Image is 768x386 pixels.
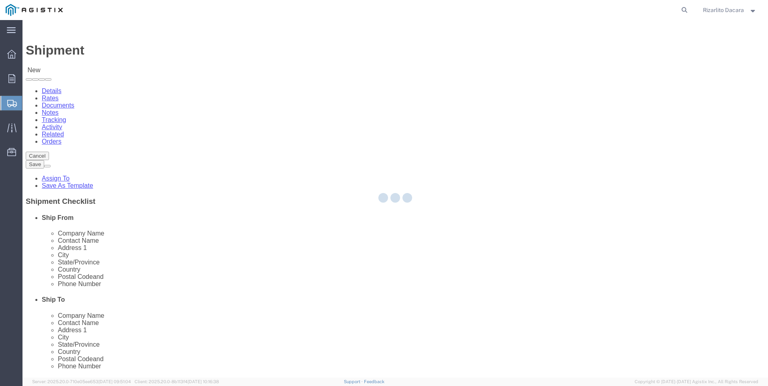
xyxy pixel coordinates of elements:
[98,379,131,384] span: [DATE] 09:51:04
[344,379,364,384] a: Support
[32,379,131,384] span: Server: 2025.20.0-710e05ee653
[6,4,63,16] img: logo
[703,6,744,14] span: Rizarlito Dacara
[635,378,758,385] span: Copyright © [DATE]-[DATE] Agistix Inc., All Rights Reserved
[703,5,757,15] button: Rizarlito Dacara
[364,379,384,384] a: Feedback
[135,379,219,384] span: Client: 2025.20.0-8b113f4
[188,379,219,384] span: [DATE] 10:16:38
